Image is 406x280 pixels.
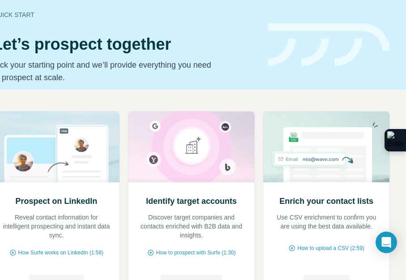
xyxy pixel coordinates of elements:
[297,244,364,252] span: How to upload a CSV (2:59)
[272,213,381,231] p: Use CSV enrichment to confirm you are using the best data available.
[2,213,110,240] p: Reveal contact information for intelligent prospecting and instant data sync.
[156,249,236,257] span: How to prospect with Surfe (1:30)
[263,112,390,182] img: Enrich your contact lists
[18,249,104,257] span: How Surfe works on LinkedIn (1:58)
[279,195,373,207] h2: Enrich your contact lists
[128,112,255,182] img: Identify target accounts
[146,195,237,207] h2: Identify target accounts
[387,131,403,149] img: Extension Icon
[137,213,245,240] p: Discover target companies and contacts enriched with B2B data and insights.
[376,232,397,253] div: Open Intercom Messenger
[15,195,97,207] h2: Prospect on LinkedIn
[268,23,390,67] img: banner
